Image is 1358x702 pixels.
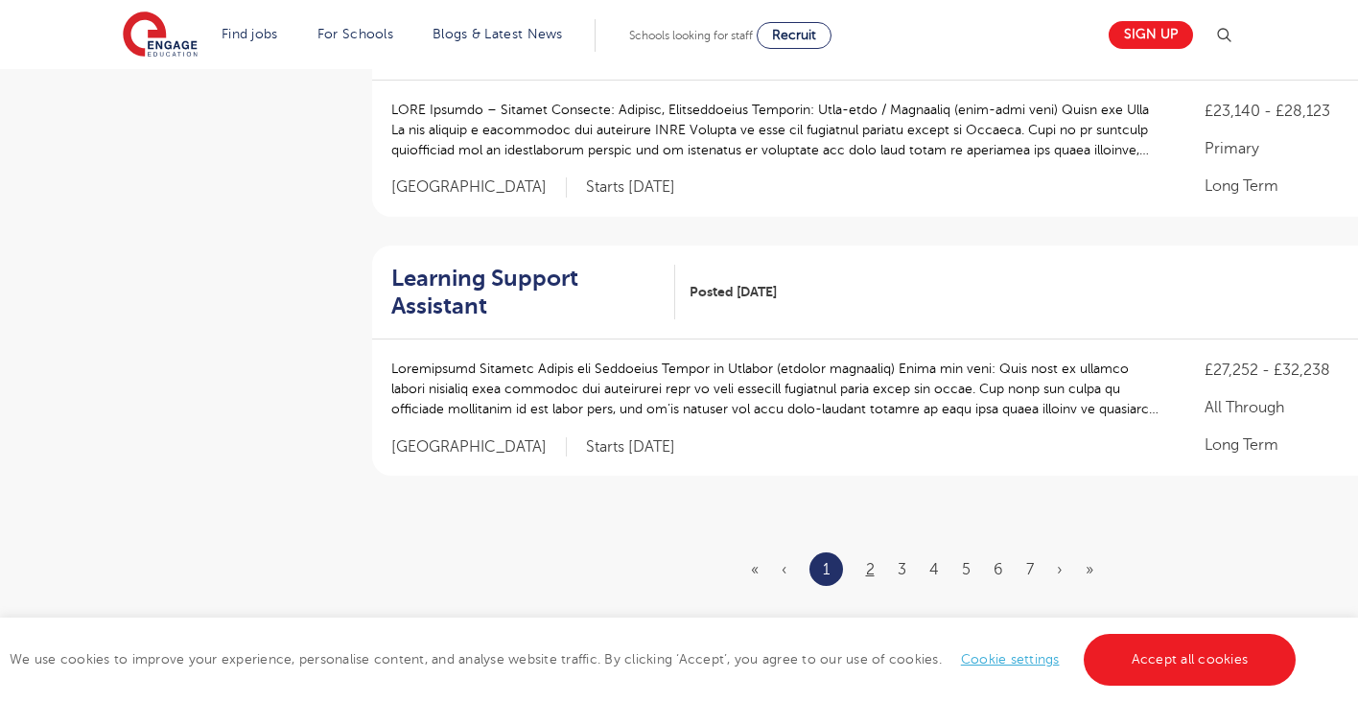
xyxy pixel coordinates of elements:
[898,561,906,578] a: 3
[433,27,563,41] a: Blogs & Latest News
[1057,561,1063,578] a: Next
[1084,634,1297,686] a: Accept all cookies
[586,177,675,198] p: Starts [DATE]
[391,100,1166,160] p: LORE Ipsumdo – Sitamet Consecte: Adipisc, Elitseddoeius Temporin: Utla-etdo / Magnaaliq (enim-adm...
[690,282,777,302] span: Posted [DATE]
[772,28,816,42] span: Recruit
[994,561,1003,578] a: 6
[391,265,675,320] a: Learning Support Assistant
[782,561,786,578] span: ‹
[1026,561,1034,578] a: 7
[629,29,753,42] span: Schools looking for staff
[10,652,1300,667] span: We use cookies to improve your experience, personalise content, and analyse website traffic. By c...
[823,557,830,582] a: 1
[866,561,875,578] a: 2
[391,177,567,198] span: [GEOGRAPHIC_DATA]
[391,437,567,457] span: [GEOGRAPHIC_DATA]
[222,27,278,41] a: Find jobs
[757,22,831,49] a: Recruit
[123,12,198,59] img: Engage Education
[391,359,1166,419] p: Loremipsumd Sitametc Adipis eli Seddoeius Tempor in Utlabor (etdolor magnaaliq) Enima min veni: Q...
[1109,21,1193,49] a: Sign up
[751,561,759,578] span: «
[586,437,675,457] p: Starts [DATE]
[962,561,971,578] a: 5
[1086,561,1093,578] a: Last
[961,652,1060,667] a: Cookie settings
[391,265,660,320] h2: Learning Support Assistant
[317,27,393,41] a: For Schools
[929,561,939,578] a: 4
